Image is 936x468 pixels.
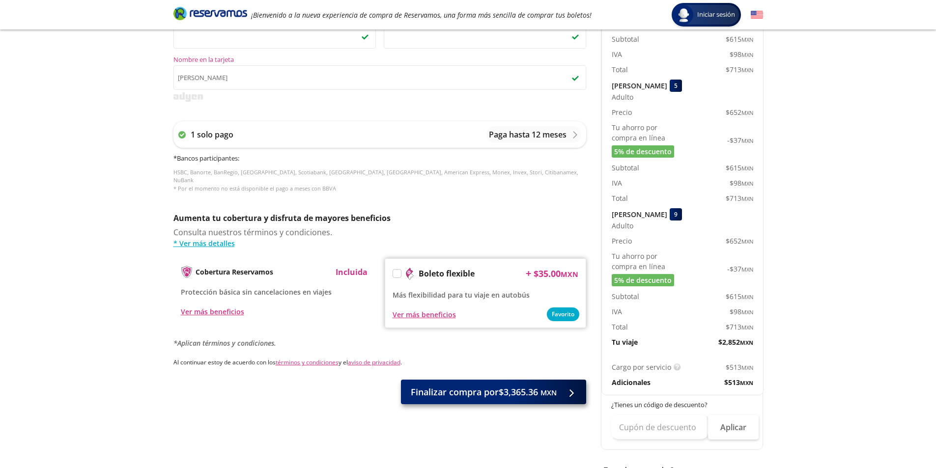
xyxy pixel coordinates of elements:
img: svg+xml;base64,PD94bWwgdmVyc2lvbj0iMS4wIiBlbmNvZGluZz0iVVRGLTgiPz4KPHN2ZyB3aWR0aD0iMzk2cHgiIGhlaW... [173,92,203,102]
span: $ 713 [726,64,753,75]
button: Finalizar compra por$3,365.36 MXN [401,380,586,404]
p: Al continuar estoy de acuerdo con los y el . [173,358,586,367]
small: MXN [741,238,753,245]
small: MXN [741,180,753,187]
small: MXN [740,379,753,386]
span: $ 713 [726,322,753,332]
p: 1 solo pago [191,129,233,140]
p: Subtotal [612,34,639,44]
small: MXN [741,308,753,316]
div: Consulta nuestros términos y condiciones. [173,226,586,248]
span: Adulto [612,92,633,102]
span: $ 652 [726,236,753,246]
span: Iniciar sesión [693,10,739,20]
span: 5% de descuento [614,275,672,285]
h6: * Bancos participantes : [173,154,586,164]
span: $ 2,852 [718,337,753,347]
span: Finalizar compra por $3,365.36 [411,385,557,399]
iframe: Iframe de la fecha de caducidad de la tarjeta asegurada [178,27,371,46]
p: Subtotal [612,163,639,173]
p: Adicionales [612,377,651,387]
button: Ver más beneficios [181,306,244,317]
small: MXN [740,339,753,346]
span: Nombre en la tarjeta [173,56,586,65]
a: * Ver más detalles [173,238,586,248]
small: MXN [741,293,753,301]
span: $ 35.00 [534,267,578,280]
span: $ 513 [726,362,753,372]
p: IVA [612,49,622,59]
p: ¿Tienes un código de descuento? [611,400,754,410]
p: Total [612,322,628,332]
div: 5 [670,80,682,92]
input: Cupón de descuento [611,415,708,440]
a: términos y condiciones [276,358,339,366]
p: + [526,266,531,281]
span: Adulto [612,220,633,231]
small: MXN [741,324,753,331]
span: $ 615 [726,163,753,173]
p: [PERSON_NAME] [612,81,667,91]
span: $ 652 [726,107,753,117]
a: aviso de privacidad [348,358,400,366]
button: Aplicar [708,415,759,440]
span: $ 615 [726,34,753,44]
p: [PERSON_NAME] [612,209,667,220]
small: MXN [540,388,557,397]
em: ¡Bienvenido a la nueva experiencia de compra de Reservamos, una forma más sencilla de comprar tus... [251,10,592,20]
p: Aumenta tu cobertura y disfruta de mayores beneficios [173,212,586,224]
span: $ 713 [726,193,753,203]
span: * Por el momento no está disponible el pago a meses con BBVA [173,185,336,192]
img: checkmark [571,32,579,40]
p: Incluida [336,266,368,278]
small: MXN [741,195,753,202]
p: Precio [612,236,632,246]
iframe: Iframe del código de seguridad de la tarjeta asegurada [388,27,582,46]
span: $ 98 [730,306,753,317]
p: Tu ahorro por compra en línea [612,251,682,272]
p: Cargo por servicio [612,362,671,372]
p: Tu ahorro por compra en línea [612,122,682,143]
span: $ 98 [730,178,753,188]
p: Tu viaje [612,337,638,347]
small: MXN [741,36,753,43]
span: Más flexibilidad para tu viaje en autobús [393,290,530,300]
p: *Aplican términos y condiciones. [173,338,586,348]
small: MXN [741,165,753,172]
small: MXN [741,66,753,74]
span: $ 513 [724,377,753,387]
small: MXN [741,266,753,273]
p: IVA [612,178,622,188]
img: checkmark [571,74,579,82]
span: Protección básica sin cancelaciones en viajes [181,287,332,297]
p: Precio [612,107,632,117]
p: Subtotal [612,291,639,302]
div: 9 [670,208,682,220]
p: Total [612,193,628,203]
p: Total [612,64,628,75]
span: -$ 37 [727,135,753,145]
p: Paga hasta 12 meses [489,129,567,140]
button: English [751,9,763,21]
small: MXN [741,109,753,116]
span: 5% de descuento [614,146,672,157]
small: MXN [741,137,753,144]
img: checkmark [361,32,369,40]
small: MXN [741,364,753,371]
button: Ver más beneficios [393,309,456,320]
span: $ 98 [730,49,753,59]
small: MXN [561,270,578,279]
a: Brand Logo [173,6,247,24]
p: Boleto flexible [419,268,475,279]
input: Nombre en la tarjetacheckmark [173,65,586,90]
p: Cobertura Reservamos [196,267,273,277]
span: $ 615 [726,291,753,302]
p: IVA [612,306,622,317]
small: MXN [741,51,753,58]
i: Brand Logo [173,6,247,21]
span: -$ 37 [727,264,753,274]
p: HSBC, Banorte, BanRegio, [GEOGRAPHIC_DATA], Scotiabank, [GEOGRAPHIC_DATA], [GEOGRAPHIC_DATA], Ame... [173,168,586,193]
